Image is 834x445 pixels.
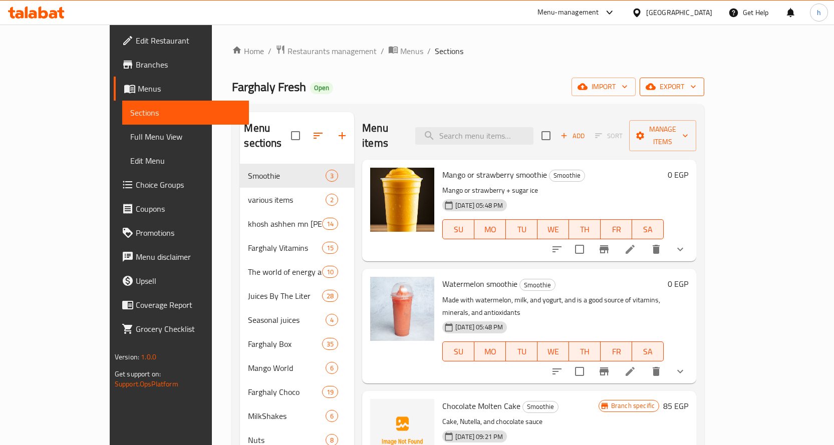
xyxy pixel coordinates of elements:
div: MilkShakes6 [240,404,354,428]
span: Mango World [248,362,326,374]
p: Mango or strawberry + sugar ice [442,184,664,197]
span: MilkShakes [248,410,326,422]
h2: Menu items [362,121,403,151]
a: Coverage Report [114,293,249,317]
span: Smoothie [523,401,558,412]
div: Smoothie [248,170,326,182]
li: / [268,45,271,57]
div: items [322,386,338,398]
div: items [326,362,338,374]
span: Mango or strawberry smoothie [442,167,547,182]
a: Menu disclaimer [114,245,249,269]
span: Coverage Report [136,299,241,311]
button: delete [644,359,668,383]
span: TU [510,222,533,237]
div: items [326,194,338,206]
span: TH [573,222,597,237]
div: Smoothie [522,401,559,413]
a: Menus [114,77,249,101]
button: delete [644,237,668,261]
button: SA [632,341,664,361]
span: MO [478,344,502,359]
div: Open [310,82,333,94]
span: import [580,81,628,93]
img: Mango or strawberry smoothie [370,168,434,232]
span: WE [541,222,565,237]
span: 8 [326,435,338,445]
button: TU [506,341,537,361]
span: Edit Restaurant [136,35,241,47]
input: search [415,127,533,145]
span: Menu disclaimer [136,251,241,263]
span: h [817,7,821,18]
button: Branch-specific-item [592,359,616,383]
span: Seasonal juices [248,314,326,326]
span: Smoothie [549,170,585,181]
button: show more [668,237,692,261]
div: Seasonal juices4 [240,308,354,332]
span: MO [478,222,502,237]
li: / [427,45,431,57]
span: various items [248,194,326,206]
a: Sections [122,101,249,125]
span: Grocery Checklist [136,323,241,335]
button: SA [632,219,664,239]
span: SA [636,344,660,359]
div: Juices By The Liter28 [240,284,354,308]
a: Edit Restaurant [114,29,249,53]
div: The world of energy and [MEDICAL_DATA]10 [240,260,354,284]
span: Branches [136,59,241,71]
span: 28 [323,291,338,301]
span: SA [636,222,660,237]
span: Coupons [136,203,241,215]
a: Grocery Checklist [114,317,249,341]
button: sort-choices [545,359,569,383]
span: Select section [535,125,557,146]
button: Manage items [629,120,696,151]
button: import [572,78,636,96]
span: Get support on: [115,367,161,380]
span: Branch specific [607,401,659,410]
button: export [640,78,704,96]
div: [GEOGRAPHIC_DATA] [646,7,712,18]
div: Menu-management [537,7,599,19]
span: WE [541,344,565,359]
span: Menus [138,83,241,95]
span: Juices By The Liter [248,290,322,302]
svg: Show Choices [674,365,686,377]
div: items [326,170,338,182]
div: items [322,218,338,230]
span: Farghaly Box [248,338,322,350]
span: TH [573,344,597,359]
button: TU [506,219,537,239]
div: items [326,314,338,326]
a: Menus [388,45,423,58]
button: MO [474,219,506,239]
span: 19 [323,387,338,397]
a: Support.OpsPlatform [115,377,178,390]
span: Edit Menu [130,155,241,167]
span: 6 [326,411,338,421]
span: Sort sections [306,124,330,148]
div: items [322,338,338,350]
span: Menus [400,45,423,57]
span: 14 [323,219,338,229]
span: 1.0.0 [141,350,156,363]
span: 3 [326,171,338,181]
button: MO [474,341,506,361]
button: SU [442,341,474,361]
span: 10 [323,267,338,277]
div: items [322,266,338,278]
button: TH [569,219,601,239]
li: / [381,45,384,57]
button: SU [442,219,474,239]
button: WE [537,219,569,239]
span: Watermelon smoothie [442,276,517,291]
p: Cake, Nutella, and chocolate sauce [442,415,599,428]
div: khosh ashhen mn [PERSON_NAME]14 [240,212,354,236]
a: Edit menu item [624,243,636,255]
button: Add [557,128,589,144]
